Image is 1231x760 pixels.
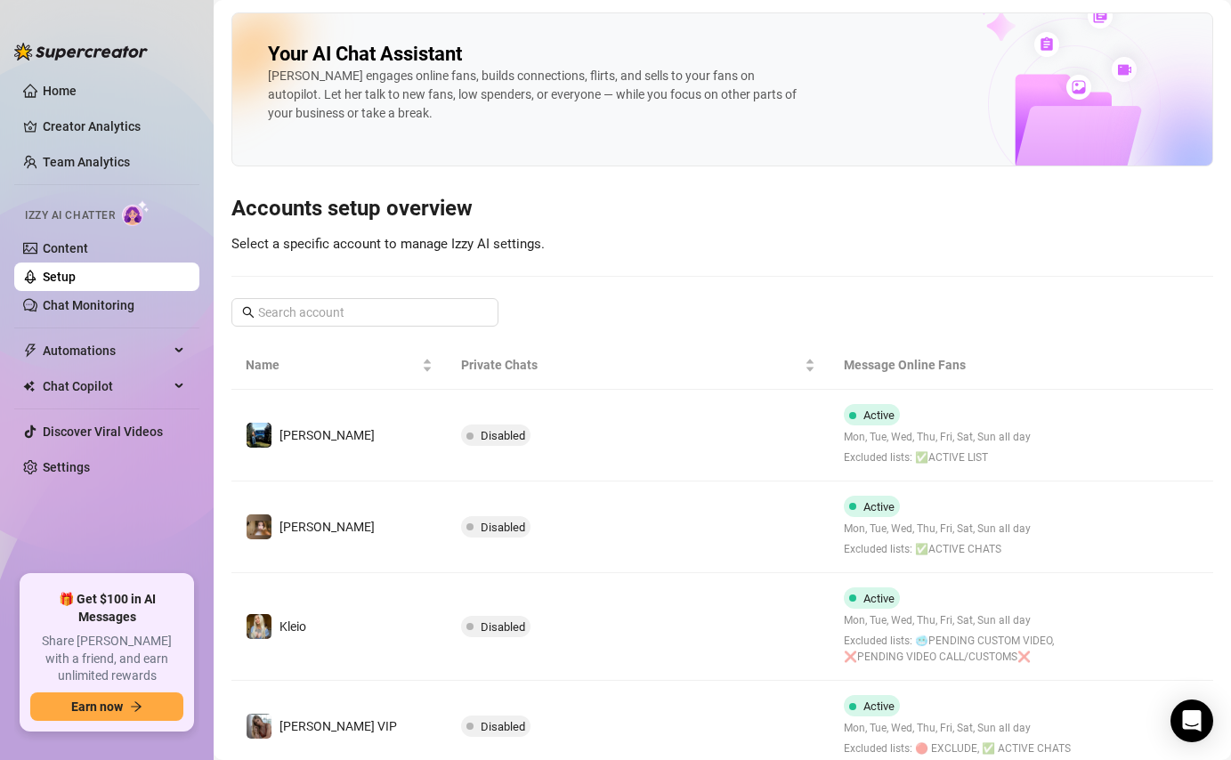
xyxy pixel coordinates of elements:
a: Chat Monitoring [43,298,134,312]
h2: Your AI Chat Assistant [268,42,462,67]
a: Home [43,84,77,98]
span: [PERSON_NAME] [279,520,375,534]
span: Disabled [481,429,525,442]
span: [PERSON_NAME] VIP [279,719,397,733]
a: Setup [43,270,76,284]
span: Disabled [481,720,525,733]
span: Automations [43,336,169,365]
button: Earn nowarrow-right [30,692,183,721]
img: AI Chatter [122,200,150,226]
span: Disabled [481,620,525,634]
th: Private Chats [447,341,830,390]
div: Open Intercom Messenger [1170,699,1213,742]
img: Kat Hobbs VIP [247,714,271,739]
span: Excluded lists: 🥶PENDING CUSTOM VIDEO, ❌PENDING VIDEO CALL/CUSTOMS❌ [844,633,1071,667]
span: Mon, Tue, Wed, Thu, Fri, Sat, Sun all day [844,429,1031,446]
h3: Accounts setup overview [231,195,1213,223]
span: Private Chats [461,355,802,375]
span: Mon, Tue, Wed, Thu, Fri, Sat, Sun all day [844,612,1071,629]
span: Active [863,592,895,605]
img: Britt [247,423,271,448]
div: [PERSON_NAME] engages online fans, builds connections, flirts, and sells to your fans on autopilo... [268,67,802,123]
a: Discover Viral Videos [43,424,163,439]
img: Kleio [247,614,271,639]
span: Name [246,355,418,375]
span: Earn now [71,699,123,714]
span: thunderbolt [23,344,37,358]
a: Creator Analytics [43,112,185,141]
span: Share [PERSON_NAME] with a friend, and earn unlimited rewards [30,633,183,685]
span: Kleio [279,619,306,634]
th: Message Online Fans [830,341,1085,390]
span: Chat Copilot [43,372,169,400]
span: Active [863,699,895,713]
span: Active [863,500,895,513]
span: search [242,306,255,319]
th: Name [231,341,447,390]
span: 🎁 Get $100 in AI Messages [30,591,183,626]
span: Select a specific account to manage Izzy AI settings. [231,236,545,252]
span: Excluded lists: ✅ACTIVE LIST [844,449,1031,466]
span: Mon, Tue, Wed, Thu, Fri, Sat, Sun all day [844,720,1071,737]
span: Disabled [481,521,525,534]
span: Excluded lists: 🔴 EXCLUDE, ✅ ACTIVE CHATS [844,740,1071,757]
span: arrow-right [130,700,142,713]
span: Excluded lists: ✅️ACTIVE CHATS [844,541,1031,558]
a: Content [43,241,88,255]
input: Search account [258,303,474,322]
span: Mon, Tue, Wed, Thu, Fri, Sat, Sun all day [844,521,1031,538]
span: [PERSON_NAME] [279,428,375,442]
span: Izzy AI Chatter [25,207,115,224]
img: Chat Copilot [23,380,35,392]
span: Active [863,408,895,422]
a: Settings [43,460,90,474]
img: logo-BBDzfeDw.svg [14,43,148,61]
img: Brooke [247,514,271,539]
a: Team Analytics [43,155,130,169]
